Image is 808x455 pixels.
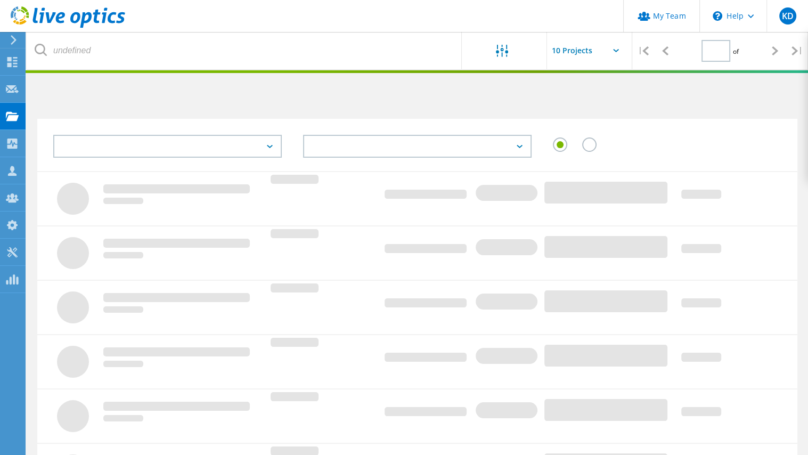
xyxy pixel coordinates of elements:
[786,32,808,70] div: |
[781,12,793,20] span: KD
[713,11,722,21] svg: \n
[11,22,125,30] a: Live Optics Dashboard
[733,47,739,56] span: of
[27,32,462,69] input: undefined
[632,32,654,70] div: |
